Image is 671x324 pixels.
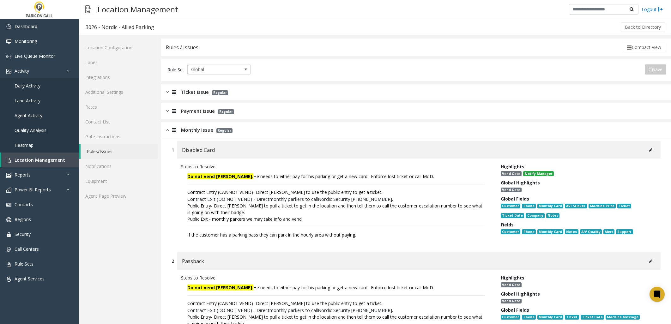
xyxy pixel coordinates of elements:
a: Rates [79,99,158,114]
h3: Location Management [94,2,181,17]
span: Machine Message [606,315,640,320]
img: closed [166,88,169,96]
span: Vend Gate [501,299,522,304]
span: Nordic Security [PHONE_NUMBER]. [318,196,393,202]
span: Global Highlights [501,291,540,297]
span: Global Fields [501,307,529,313]
span: Notes [546,213,559,218]
a: Additional Settings [79,85,158,99]
span: Power BI Reports [15,187,51,193]
span: Machine Price [589,204,616,209]
span: AVI Sticker [565,204,587,209]
span: Regular [212,90,228,95]
span: Monthly Card [537,204,563,209]
span: Vend Gate [501,282,522,287]
a: Equipment [79,174,158,189]
img: closed [166,107,169,115]
span: Daily Activity [15,83,40,89]
a: Contact List [79,114,158,129]
b: Do not vend [PERSON_NAME]. [187,173,253,179]
span: Regions [15,216,31,222]
span: Activity [15,68,29,74]
span: Do not vend [PERSON_NAME]. [187,285,253,291]
img: 'icon' [6,69,11,74]
span: Customer [501,229,520,234]
span: Quality Analysis [15,127,46,133]
span: Passback [182,257,204,265]
span: Monthly Card [537,229,563,234]
span: Disabled Card [182,146,215,154]
button: Save [645,64,666,75]
button: Compact View [623,43,665,52]
span: Alert [603,229,614,234]
img: 'icon' [6,173,11,178]
span: monthly parkers to call [269,307,318,313]
span: Ticket [565,315,579,320]
span: Company [526,213,544,218]
font: He needs to either pay for his parking or get a new card. Enforce lost ticket or call MoD. [187,173,434,179]
span: monthly parkers to call [269,196,318,202]
img: 'icon' [6,39,11,44]
span: Global Highlights [501,180,540,186]
img: pageIcon [85,2,91,17]
img: opened [166,126,169,134]
span: Contract Entry (CANNOT VEND)- Direct [PERSON_NAME] to use the public entry to get a ticket. [187,300,382,306]
span: Contract Exit (DO NOT VEND) - Direct [187,307,269,313]
span: Global [188,64,238,75]
font: Public Exit - monthly parkers we may take info and vend. [187,216,303,222]
img: 'icon' [6,54,11,59]
span: Ticket Date [501,213,524,218]
a: Location Management [1,153,79,167]
span: Notes [565,229,578,234]
img: logout [658,6,663,13]
img: 'icon' [6,202,11,207]
div: 2 [172,258,174,264]
span: Regular [216,128,233,133]
div: 1 [172,147,174,153]
span: Phone [522,315,535,320]
a: Gate Instructions [79,129,158,144]
span: Security [15,231,31,237]
span: Ticket Date [581,315,604,320]
span: Heatmap [15,142,33,148]
span: Location Management [15,157,65,163]
span: Phone [522,204,535,209]
span: A/V Quality [580,229,602,234]
button: Back to Directory [621,22,665,32]
span: Vend Gate [501,188,522,193]
div: Steps to Resolve [181,274,491,281]
span: If the customer has a parking pass they can park in the hourly area without paying. [187,232,356,238]
img: 'icon' [6,277,11,282]
span: Highlights [501,164,524,170]
img: 'icon' [6,188,11,193]
span: Contract Exit (DO NOT VEND) - Direct [187,196,269,202]
span: Reports [15,172,31,178]
span: Global Fields [501,196,529,202]
img: 'icon' [6,247,11,252]
div: Rules / Issues [166,43,198,51]
span: Monitoring [15,38,37,44]
span: Phone [522,229,535,234]
span: Customer [501,204,520,209]
img: 'icon' [6,24,11,29]
font: Public Entry- Direct [PERSON_NAME] to pull a ticket to get in the location and then tell them to ... [187,203,482,215]
a: Logout [642,6,663,13]
span: Dashboard [15,23,37,29]
span: He needs to either pay for his parking or get a new card. Enforce lost ticket or call MoD. [253,285,434,291]
img: 'icon' [6,232,11,237]
span: Live Queue Monitor [15,53,55,59]
img: 'icon' [6,217,11,222]
span: Payment Issue [181,107,215,115]
span: Rule Sets [15,261,33,267]
a: Agent Page Preview [79,189,158,203]
span: Regular [218,109,234,114]
span: Customer [501,315,520,320]
font: Contract Entry (CANNOT VEND)- Direct [PERSON_NAME] to use the public entry to get a ticket. [187,189,382,195]
span: Lane Activity [15,98,40,104]
span: Ticket [617,204,631,209]
img: 'icon' [6,262,11,267]
a: Location Configuration [79,40,158,55]
span: Nordic Security [PHONE_NUMBER]. [318,307,393,313]
span: Contacts [15,201,33,207]
a: Integrations [79,70,158,85]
